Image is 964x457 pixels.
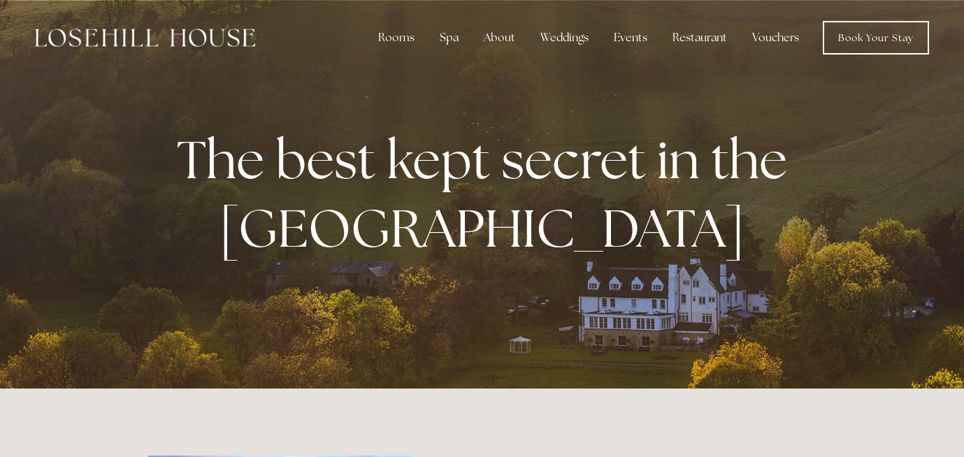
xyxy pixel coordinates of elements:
[367,24,426,52] div: Rooms
[741,24,810,52] a: Vouchers
[473,24,526,52] div: About
[35,29,255,47] img: Losehill House
[529,24,600,52] div: Weddings
[661,24,738,52] div: Restaurant
[603,24,659,52] div: Events
[823,21,929,55] a: Book Your Stay
[177,125,798,262] strong: The best kept secret in the [GEOGRAPHIC_DATA]
[429,24,470,52] div: Spa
